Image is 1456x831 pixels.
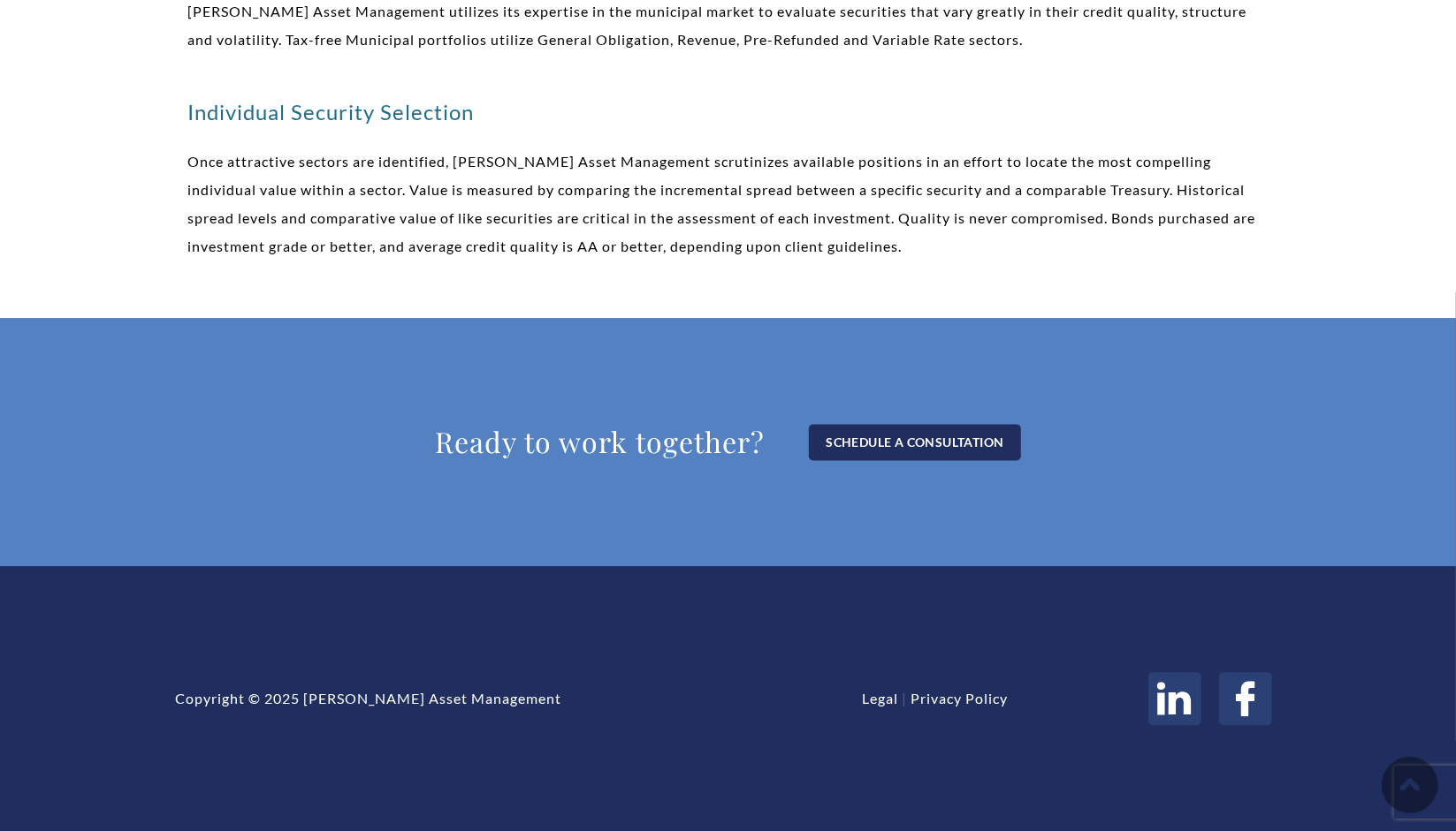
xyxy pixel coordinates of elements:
[902,691,907,707] span: |
[176,691,795,707] div: Copyright © 2025 [PERSON_NAME] Asset Management
[435,425,765,461] h2: Ready to work together?
[188,99,1269,127] h3: Individual Security Selection
[862,691,898,707] a: Legal
[911,691,1008,707] a: Privacy Policy
[188,148,1269,261] p: Once attractive sectors are identified, [PERSON_NAME] Asset Management scrutinizes available posi...
[809,425,1020,461] a: Schedule a Consultation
